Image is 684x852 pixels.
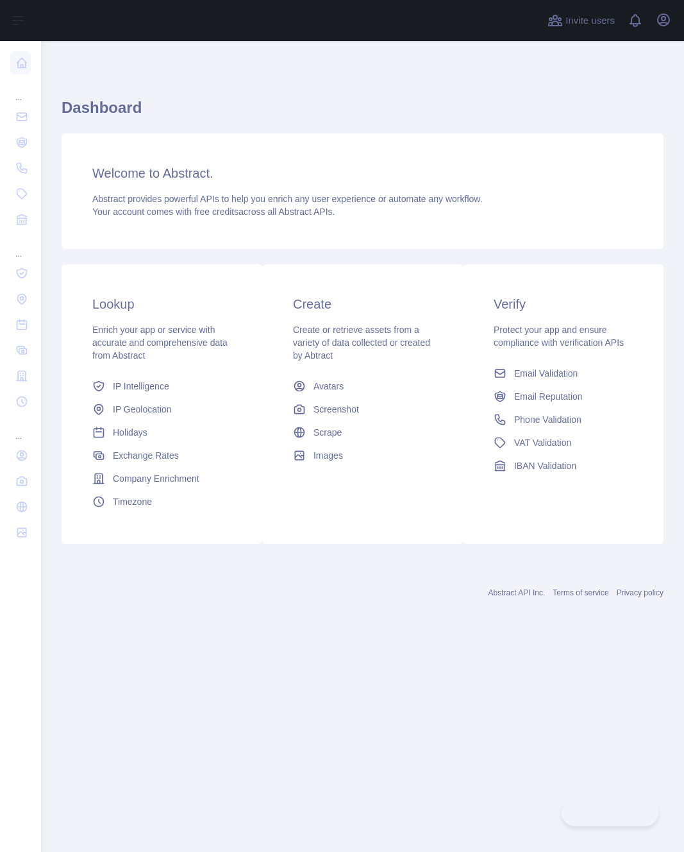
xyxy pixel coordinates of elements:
[92,325,228,361] span: Enrich your app or service with accurate and comprehensive data from Abstract
[313,449,343,462] span: Images
[617,588,663,597] a: Privacy policy
[313,426,342,439] span: Scrape
[494,295,633,313] h3: Verify
[92,295,231,313] h3: Lookup
[494,325,624,348] span: Protect your app and ensure compliance with verification APIs
[288,421,437,444] a: Scrape
[87,490,237,513] a: Timezone
[194,207,238,217] span: free credits
[10,416,31,441] div: ...
[488,588,546,597] a: Abstract API Inc.
[553,588,608,597] a: Terms of service
[87,444,237,467] a: Exchange Rates
[288,444,437,467] a: Images
[488,362,638,385] a: Email Validation
[488,454,638,477] a: IBAN Validation
[10,234,31,259] div: ...
[87,375,237,398] a: IP Intelligence
[62,98,663,128] h1: Dashboard
[488,431,638,454] a: VAT Validation
[10,77,31,103] div: ...
[92,207,335,217] span: Your account comes with across all Abstract APIs.
[288,398,437,421] a: Screenshot
[113,449,179,462] span: Exchange Rates
[514,436,571,449] span: VAT Validation
[514,413,581,426] span: Phone Validation
[488,385,638,408] a: Email Reputation
[514,390,583,403] span: Email Reputation
[562,799,658,826] iframe: Toggle Customer Support
[565,13,615,28] span: Invite users
[488,408,638,431] a: Phone Validation
[113,380,169,393] span: IP Intelligence
[92,164,633,182] h3: Welcome to Abstract.
[313,403,359,416] span: Screenshot
[113,403,172,416] span: IP Geolocation
[313,380,344,393] span: Avatars
[514,367,578,380] span: Email Validation
[113,472,199,485] span: Company Enrichment
[293,295,432,313] h3: Create
[92,194,483,204] span: Abstract provides powerful APIs to help you enrich any user experience or automate any workflow.
[87,467,237,490] a: Company Enrichment
[87,398,237,421] a: IP Geolocation
[293,325,430,361] span: Create or retrieve assets from a variety of data collected or created by Abtract
[514,459,576,472] span: IBAN Validation
[545,10,617,31] button: Invite users
[113,495,152,508] span: Timezone
[288,375,437,398] a: Avatars
[87,421,237,444] a: Holidays
[113,426,147,439] span: Holidays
